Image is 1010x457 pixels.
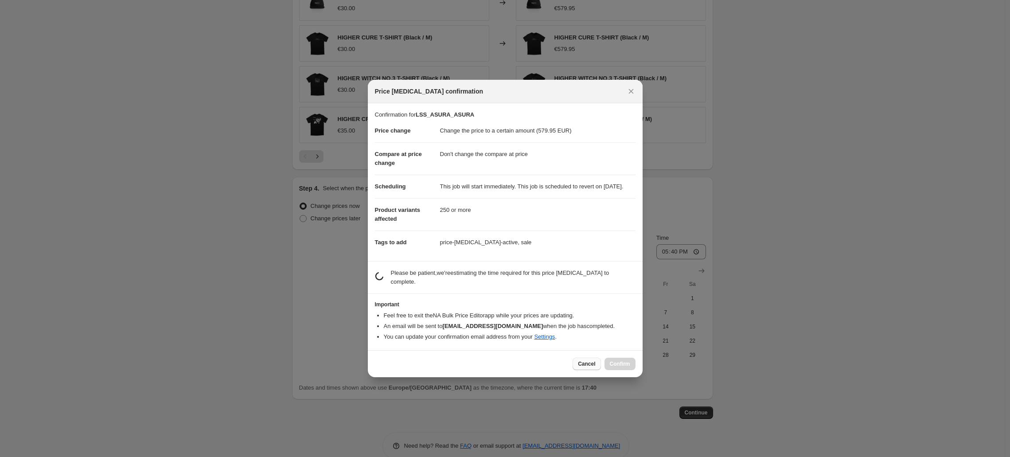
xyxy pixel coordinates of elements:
[384,322,636,331] li: An email will be sent to when the job has completed .
[384,332,636,341] li: You can update your confirmation email address from your .
[440,142,636,166] dd: Don't change the compare at price
[440,198,636,222] dd: 250 or more
[384,311,636,320] li: Feel free to exit the NA Bulk Price Editor app while your prices are updating.
[573,358,601,370] button: Cancel
[534,333,555,340] a: Settings
[375,127,411,134] span: Price change
[375,239,407,246] span: Tags to add
[375,110,636,119] p: Confirmation for
[578,360,595,367] span: Cancel
[375,87,484,96] span: Price [MEDICAL_DATA] confirmation
[440,230,636,254] dd: price-[MEDICAL_DATA]-active, sale
[625,85,637,98] button: Close
[375,151,422,166] span: Compare at price change
[442,323,543,329] b: [EMAIL_ADDRESS][DOMAIN_NAME]
[440,175,636,198] dd: This job will start immediately. This job is scheduled to revert on [DATE].
[375,183,406,190] span: Scheduling
[416,111,474,118] b: LSS_ASURA_ASURA
[440,119,636,142] dd: Change the price to a certain amount (579.95 EUR)
[375,301,636,308] h3: Important
[391,269,636,286] p: Please be patient, we're estimating the time required for this price [MEDICAL_DATA] to complete.
[375,207,421,222] span: Product variants affected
